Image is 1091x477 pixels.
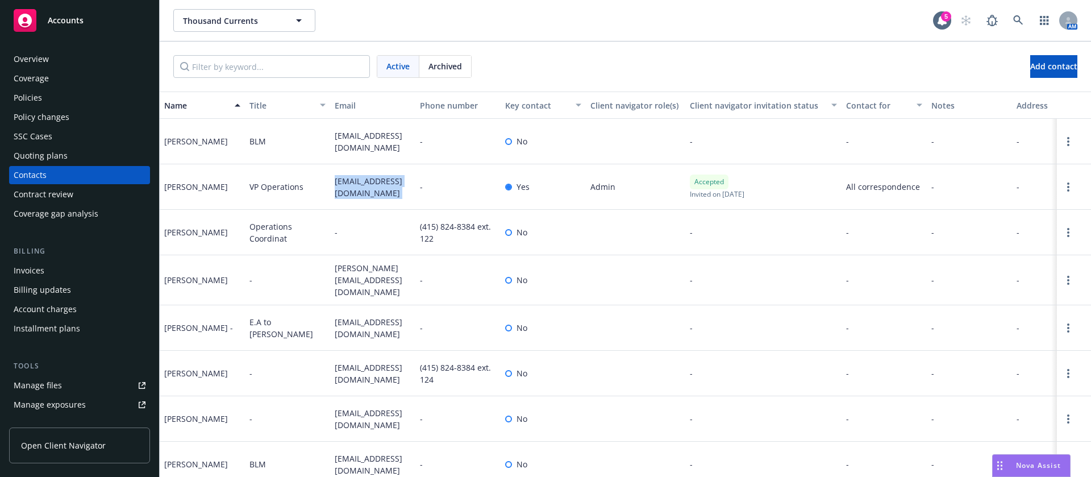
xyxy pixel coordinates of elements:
div: Drag to move [993,455,1007,476]
div: Email [335,99,411,111]
span: - [931,226,934,238]
button: Phone number [415,92,501,119]
div: Phone number [420,99,496,111]
span: Invited on [DATE] [690,189,744,199]
div: [PERSON_NAME] - [164,322,233,334]
span: - [931,135,934,147]
span: All correspondence [846,181,922,193]
a: Report a Bug [981,9,1003,32]
span: - [931,367,934,379]
span: - [846,458,849,470]
span: [EMAIL_ADDRESS][DOMAIN_NAME] [335,407,411,431]
span: [EMAIL_ADDRESS][DOMAIN_NAME] [335,453,411,476]
span: - [846,322,849,334]
a: Policy changes [9,108,150,126]
span: - [846,135,849,147]
div: Installment plans [14,320,80,338]
button: Add contact [1030,55,1077,78]
span: - [690,322,693,334]
div: Manage exposures [14,396,86,414]
span: - [420,458,423,470]
div: Overview [14,50,49,68]
div: Billing updates [14,281,71,299]
span: [EMAIL_ADDRESS][DOMAIN_NAME] [335,175,411,199]
div: Policies [14,89,42,107]
a: Manage files [9,376,150,395]
span: - [846,226,849,238]
a: Installment plans [9,320,150,338]
span: Open Client Navigator [21,439,106,451]
a: Open options [1061,412,1075,426]
div: Tools [9,360,150,372]
span: - [249,413,252,425]
span: [EMAIL_ADDRESS][DOMAIN_NAME] [335,316,411,340]
button: Name [160,92,245,119]
button: Client navigator invitation status [685,92,842,119]
span: - [335,226,338,238]
span: - [690,458,693,470]
span: Nova Assist [1016,461,1061,470]
div: Manage files [14,376,62,395]
div: Contact for [846,99,910,111]
span: - [249,274,252,286]
input: Filter by keyword... [173,55,370,78]
a: Contract review [9,185,150,204]
span: [EMAIL_ADDRESS][DOMAIN_NAME] [335,362,411,385]
span: - [846,413,849,425]
span: - [1017,367,1019,379]
span: No [517,322,527,334]
span: No [517,367,527,379]
a: Open options [1061,180,1075,194]
a: Contacts [9,166,150,184]
div: Billing [9,246,150,257]
span: Archived [428,60,462,72]
a: Overview [9,50,150,68]
div: [PERSON_NAME] [164,181,228,193]
a: Billing updates [9,281,150,299]
a: SSC Cases [9,127,150,146]
div: Name [164,99,228,111]
div: [PERSON_NAME] [164,274,228,286]
span: Yes [517,181,530,193]
a: Invoices [9,262,150,280]
span: Add contact [1030,61,1077,72]
a: Manage certificates [9,415,150,433]
span: Manage exposures [9,396,150,414]
span: VP Operations [249,181,303,193]
span: - [690,226,693,238]
a: Open options [1061,135,1075,148]
div: Client navigator role(s) [590,99,681,111]
span: - [846,274,849,286]
span: No [517,274,527,286]
div: Contacts [14,166,47,184]
span: Active [386,60,410,72]
span: - [420,181,423,193]
span: - [420,413,423,425]
span: No [517,458,527,470]
span: E.A to [PERSON_NAME] [249,316,326,340]
span: - [931,322,934,334]
div: Coverage gap analysis [14,205,98,223]
div: Client navigator invitation status [690,99,825,111]
span: - [249,367,252,379]
div: Contract review [14,185,73,204]
button: Thousand Currents [173,9,315,32]
div: [PERSON_NAME] [164,226,228,238]
span: - [846,367,849,379]
a: Search [1007,9,1030,32]
span: Thousand Currents [183,15,281,27]
a: Open options [1061,321,1075,335]
div: Policy changes [14,108,69,126]
span: [PERSON_NAME][EMAIL_ADDRESS][DOMAIN_NAME] [335,262,411,298]
div: Quoting plans [14,147,68,165]
span: - [1017,181,1019,193]
span: - [690,274,693,286]
div: Key contact [505,99,569,111]
span: - [420,274,423,286]
span: BLM [249,458,266,470]
span: - [1017,413,1019,425]
span: Operations Coordinat [249,221,326,244]
span: Accepted [694,177,724,187]
button: Client navigator role(s) [586,92,685,119]
span: - [931,274,934,286]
